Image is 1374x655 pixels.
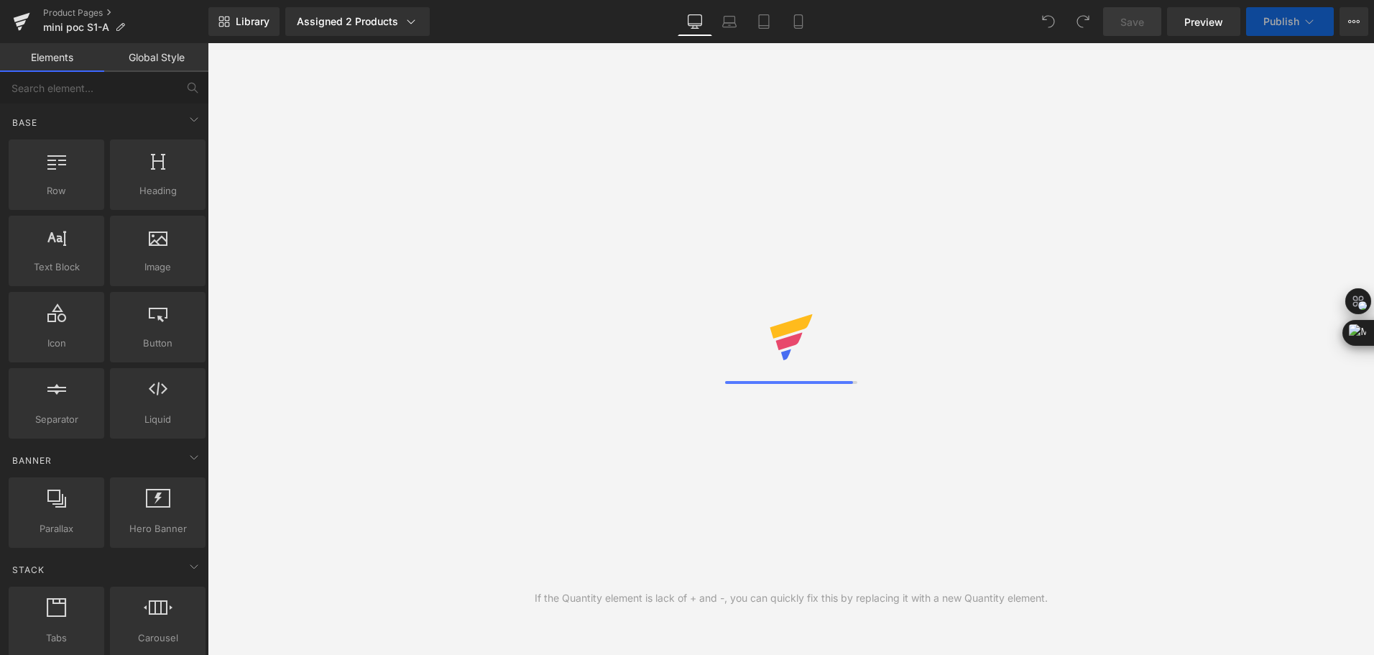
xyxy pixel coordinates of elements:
span: Library [236,15,269,28]
a: Global Style [104,43,208,72]
a: Product Pages [43,7,208,19]
span: Row [13,183,100,198]
span: Image [114,260,201,275]
button: Undo [1034,7,1063,36]
span: Publish [1263,16,1299,27]
span: Hero Banner [114,521,201,536]
a: Desktop [678,7,712,36]
span: Tabs [13,631,100,646]
span: Stack [11,563,46,577]
span: Text Block [13,260,100,275]
a: Laptop [712,7,747,36]
span: Button [114,336,201,351]
span: Heading [114,183,201,198]
span: Parallax [13,521,100,536]
a: Preview [1167,7,1240,36]
span: Liquid [114,412,201,427]
span: Banner [11,454,53,467]
button: More [1340,7,1368,36]
button: Publish [1246,7,1334,36]
span: Base [11,116,39,129]
span: Icon [13,336,100,351]
span: Separator [13,412,100,427]
a: New Library [208,7,280,36]
button: Redo [1069,7,1097,36]
span: mini poc S1-A [43,22,109,33]
a: Tablet [747,7,781,36]
span: Save [1120,14,1144,29]
a: Mobile [781,7,816,36]
span: Carousel [114,631,201,646]
div: Assigned 2 Products [297,14,418,29]
div: If the Quantity element is lack of + and -, you can quickly fix this by replacing it with a new Q... [535,590,1048,606]
span: Preview [1184,14,1223,29]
